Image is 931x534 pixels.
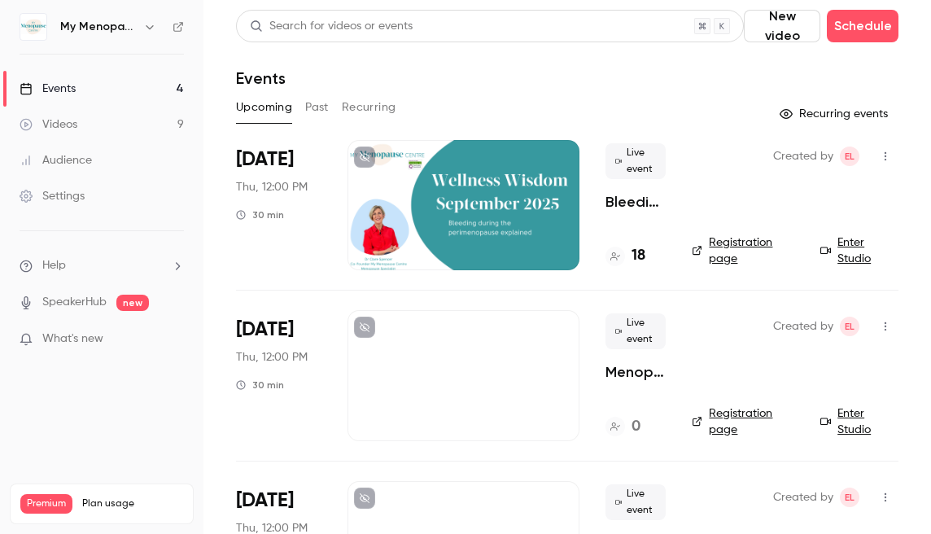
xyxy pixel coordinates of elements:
[605,245,645,267] a: 18
[692,234,801,267] a: Registration page
[20,116,77,133] div: Videos
[305,94,329,120] button: Past
[845,488,855,507] span: EL
[42,330,103,348] span: What's new
[116,295,149,311] span: new
[250,18,413,35] div: Search for videos or events
[605,313,666,349] span: Live event
[744,10,820,42] button: New video
[20,81,76,97] div: Events
[605,484,666,520] span: Live event
[42,294,107,311] a: SpeakerHub
[692,405,801,438] a: Registration page
[236,68,286,88] h1: Events
[236,317,294,343] span: [DATE]
[773,317,833,336] span: Created by
[632,245,645,267] h4: 18
[42,257,66,274] span: Help
[605,143,666,179] span: Live event
[820,405,898,438] a: Enter Studio
[605,192,666,212] a: Bleeding During the [MEDICAL_DATA] Explained
[60,19,137,35] h6: My Menopause Centre - Wellness Wisdom
[772,101,898,127] button: Recurring events
[236,140,321,270] div: Sep 25 Thu, 12:00 PM (Europe/London)
[840,488,859,507] span: Emma Lambourne
[840,317,859,336] span: Emma Lambourne
[236,488,294,514] span: [DATE]
[820,234,898,267] a: Enter Studio
[20,188,85,204] div: Settings
[236,94,292,120] button: Upcoming
[827,10,898,42] button: Schedule
[773,488,833,507] span: Created by
[845,147,855,166] span: EL
[236,310,321,440] div: Oct 23 Thu, 12:00 PM (Europe/London)
[605,362,666,382] a: Menopause and the Power of Sleep - How Better Sleep Transforms Everything
[840,147,859,166] span: Emma Lambourne
[20,152,92,169] div: Audience
[236,208,284,221] div: 30 min
[236,379,284,392] div: 30 min
[236,349,308,365] span: Thu, 12:00 PM
[236,179,308,195] span: Thu, 12:00 PM
[632,416,640,438] h4: 0
[342,94,396,120] button: Recurring
[605,416,640,438] a: 0
[773,147,833,166] span: Created by
[20,14,46,40] img: My Menopause Centre - Wellness Wisdom
[845,317,855,336] span: EL
[20,257,184,274] li: help-dropdown-opener
[20,494,72,514] span: Premium
[82,497,183,510] span: Plan usage
[236,147,294,173] span: [DATE]
[164,332,184,347] iframe: Noticeable Trigger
